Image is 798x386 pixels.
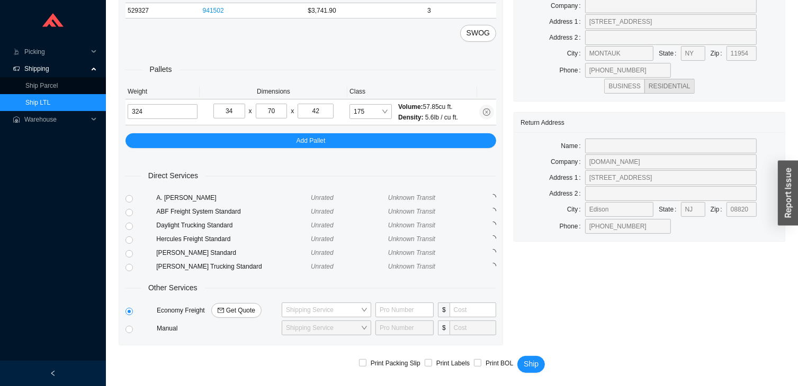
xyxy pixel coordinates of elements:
span: Unknown Transit [388,208,435,215]
span: Warehouse [24,111,88,128]
td: 529327 [125,3,201,19]
div: Daylight Trucking Standard [156,220,311,231]
span: Unrated [311,222,334,229]
span: Unknown Transit [388,235,435,243]
span: Picking [24,43,88,60]
label: Zip [711,202,727,217]
span: RESIDENTIAL [649,82,691,90]
td: $3,741.90 [306,3,386,19]
div: [PERSON_NAME] Standard [156,247,311,258]
span: $ [438,320,450,335]
span: loading [489,235,497,243]
span: Direct Services [141,170,205,182]
input: Cost [450,302,496,317]
button: mailGet Quote [211,303,262,318]
a: Ship LTL [25,99,50,106]
th: Dimensions [200,84,347,99]
input: L [213,104,245,118]
button: close-circle [479,105,494,120]
label: Zip [711,46,727,61]
a: Ship Parcel [25,82,58,89]
span: Get Quote [226,305,255,316]
span: loading [489,221,497,229]
label: Address 2 [549,186,585,201]
div: x [291,106,294,116]
label: City [567,202,585,217]
span: Ship [524,358,539,370]
span: Density: [398,114,423,121]
span: Print BOL [481,358,517,369]
label: State [659,46,680,61]
div: A. [PERSON_NAME] [156,192,311,203]
button: Ship [517,356,545,373]
div: 5.6 lb / cu ft. [398,112,458,123]
span: Print Labels [432,358,474,369]
span: loading [489,207,497,215]
span: Unrated [311,208,334,215]
td: 3 [387,3,472,19]
div: [PERSON_NAME] Trucking Standard [156,261,311,272]
span: loading [489,262,497,270]
span: Unrated [311,194,334,201]
div: x [249,106,252,116]
input: Pro Number [375,302,434,317]
span: BUSINESS [608,82,641,90]
button: SWOG [460,25,496,42]
span: Print Packing Slip [366,358,425,369]
span: Unknown Transit [388,263,435,270]
input: Cost [450,320,496,335]
span: $ [438,302,450,317]
div: Hercules Freight Standard [156,234,311,244]
a: 941502 [203,7,224,14]
span: loading [489,194,497,201]
label: Phone [560,219,585,234]
div: Economy Freight [155,303,280,318]
span: Unrated [311,249,334,256]
div: 57.85 cu ft. [398,102,458,112]
span: left [50,370,56,376]
label: Phone [560,63,585,78]
button: Add Pallet [125,133,496,148]
span: 175 [354,105,388,118]
input: H [298,104,334,118]
input: W [256,104,288,118]
span: Volume: [398,103,423,111]
div: Return Address [521,113,778,132]
span: Shipping [24,60,88,77]
span: loading [489,249,497,256]
input: Pro Number [375,320,434,335]
div: ABF Freight System Standard [156,206,311,217]
span: SWOG [467,27,490,39]
label: Address 2 [549,30,585,45]
label: Name [561,139,585,153]
span: Unrated [311,263,334,270]
span: Unrated [311,235,334,243]
div: Manual [155,323,280,334]
span: mail [218,307,224,315]
label: Company [551,154,585,169]
span: Unknown Transit [388,194,435,201]
span: Add Pallet [297,135,326,146]
label: State [659,202,680,217]
span: Pallets [142,63,180,76]
label: City [567,46,585,61]
span: Unknown Transit [388,222,435,229]
label: Address 1 [549,170,585,185]
th: Weight [125,84,200,99]
span: Other Services [141,282,205,294]
span: Unknown Transit [388,249,435,256]
label: Address 1 [549,14,585,29]
th: Class [347,84,477,99]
